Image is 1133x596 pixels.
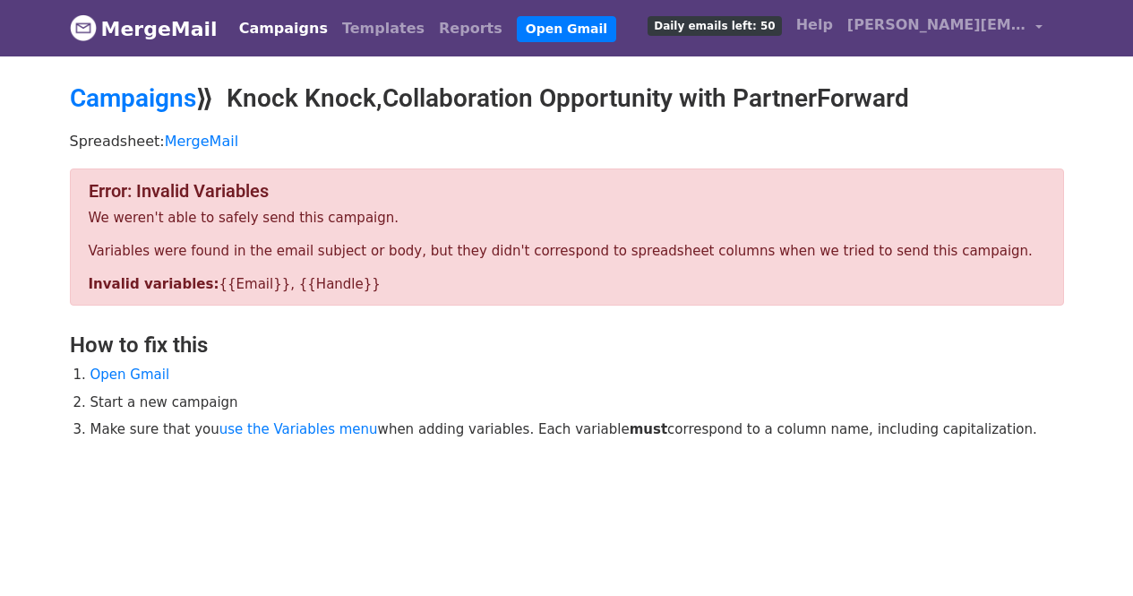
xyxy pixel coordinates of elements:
a: MergeMail [70,10,218,48]
h3: How to fix this [70,333,1064,358]
a: Help [789,7,840,43]
a: [PERSON_NAME][EMAIL_ADDRESS][DOMAIN_NAME] [840,7,1050,49]
img: MergeMail logo [70,14,97,41]
p: We weren't able to safely send this campaign. [89,209,1045,228]
strong: must [630,421,667,437]
a: Templates [335,11,432,47]
p: {{Email}}, {{Handle}} [89,275,1045,294]
a: Reports [432,11,510,47]
a: Open Gmail [90,367,170,383]
a: Campaigns [70,83,196,113]
p: Variables were found in the email subject or body, but they didn't correspond to spreadsheet colu... [89,242,1045,261]
h2: ⟫ Knock Knock,Collaboration Opportunity with PartnerForward [70,83,1064,114]
a: Campaigns [232,11,335,47]
li: Start a new campaign [90,393,1064,413]
a: MergeMail [165,133,238,150]
strong: Invalid variables: [89,276,219,292]
h4: Error: Invalid Variables [89,180,1045,202]
a: use the Variables menu [219,421,378,437]
span: [PERSON_NAME][EMAIL_ADDRESS][DOMAIN_NAME] [847,14,1026,36]
iframe: Chat Widget [1043,510,1133,596]
li: Make sure that you when adding variables. Each variable correspond to a column name, including ca... [90,419,1064,440]
p: Spreadsheet: [70,132,1064,151]
span: Daily emails left: 50 [648,16,781,36]
a: Open Gmail [517,16,616,42]
a: Daily emails left: 50 [640,7,788,43]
